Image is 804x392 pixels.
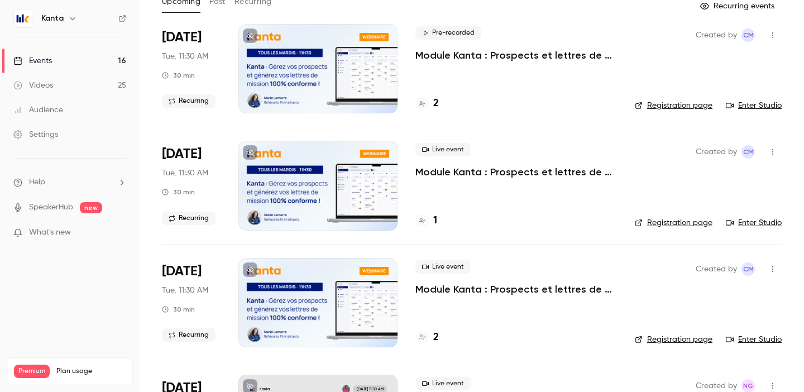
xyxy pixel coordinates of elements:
[162,258,221,347] div: Sep 2 Tue, 11:30 AM (Europe/Paris)
[29,202,73,213] a: SpeakerHub
[433,213,437,228] h4: 1
[743,28,754,42] span: CM
[29,227,71,238] span: What's new
[162,51,208,62] span: Tue, 11:30 AM
[113,228,126,238] iframe: Noticeable Trigger
[635,100,712,111] a: Registration page
[14,365,50,378] span: Premium
[415,96,439,111] a: 2
[13,176,126,188] li: help-dropdown-opener
[14,9,32,27] img: Kanta
[741,28,755,42] span: Charlotte MARTEL
[162,94,216,108] span: Recurring
[41,13,64,24] h6: Kanta
[80,202,102,213] span: new
[635,334,712,345] a: Registration page
[741,262,755,276] span: Charlotte MARTEL
[29,176,45,188] span: Help
[696,262,737,276] span: Created by
[260,386,270,392] p: Kanta
[162,262,202,280] span: [DATE]
[635,217,712,228] a: Registration page
[726,100,782,111] a: Enter Studio
[13,129,58,140] div: Settings
[415,283,617,296] a: Module Kanta : Prospects et lettres de mission
[696,28,737,42] span: Created by
[13,80,53,91] div: Videos
[415,49,617,62] a: Module Kanta : Prospects et lettres de mission
[162,212,216,225] span: Recurring
[696,145,737,159] span: Created by
[162,71,195,80] div: 30 min
[415,330,439,345] a: 2
[433,330,439,345] h4: 2
[56,367,126,376] span: Plan usage
[162,141,221,230] div: Aug 26 Tue, 11:30 AM (Europe/Paris)
[415,377,471,390] span: Live event
[743,262,754,276] span: CM
[162,28,202,46] span: [DATE]
[162,328,216,342] span: Recurring
[743,145,754,159] span: CM
[741,145,755,159] span: Charlotte MARTEL
[415,26,481,40] span: Pre-recorded
[162,24,221,113] div: Aug 19 Tue, 11:30 AM (Europe/Paris)
[162,285,208,296] span: Tue, 11:30 AM
[726,334,782,345] a: Enter Studio
[13,104,63,116] div: Audience
[162,145,202,163] span: [DATE]
[433,96,439,111] h4: 2
[726,217,782,228] a: Enter Studio
[415,260,471,274] span: Live event
[415,143,471,156] span: Live event
[13,55,52,66] div: Events
[162,305,195,314] div: 30 min
[162,168,208,179] span: Tue, 11:30 AM
[415,213,437,228] a: 1
[415,165,617,179] a: Module Kanta : Prospects et lettres de mission
[162,188,195,197] div: 30 min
